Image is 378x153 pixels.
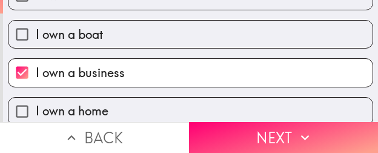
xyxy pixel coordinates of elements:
[36,64,125,81] span: I own a business
[36,103,108,120] span: I own a home
[8,21,373,48] button: I own a boat
[189,122,378,153] button: Next
[8,59,373,86] button: I own a business
[8,98,373,125] button: I own a home
[36,26,103,43] span: I own a boat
